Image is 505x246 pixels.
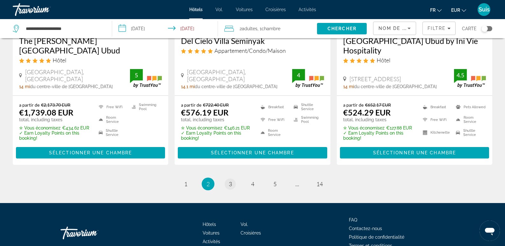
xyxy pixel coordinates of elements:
li: Breakfast [420,102,453,112]
p: ✓ Earn Loyalty Points on this booking! [19,130,91,141]
a: Travorium [13,1,76,18]
div: 5 star Hotel [19,57,162,64]
button: Sélectionner une chambre [16,147,165,158]
span: [GEOGRAPHIC_DATA], [GEOGRAPHIC_DATA] [187,68,292,82]
span: 14 mi [19,84,30,89]
h3: The [PERSON_NAME][GEOGRAPHIC_DATA] Ubud [19,36,162,55]
button: Search [317,23,367,34]
button: Filters [422,22,456,35]
span: ✮ Vous économisez [181,125,222,130]
span: a partir de [181,102,201,108]
li: Room Service [96,115,129,124]
ins: €524.29 EUR [343,108,391,117]
button: Travelers: 2 adults, 0 children [218,19,317,38]
span: Sélectionner une chambre [373,150,456,155]
span: [GEOGRAPHIC_DATA], [GEOGRAPHIC_DATA] [25,68,130,82]
font: EUR [451,8,460,13]
span: Sélectionner une chambre [211,150,294,155]
a: Politique de confidentialité [349,235,404,240]
span: Chambre [262,26,280,31]
a: Rentrer à la maison [61,223,124,242]
li: Free WiFi [420,115,453,124]
ins: €1,739.08 EUR [19,108,73,117]
li: Swimming Pool [129,102,162,112]
span: Appartement/Condo/Maison [214,47,286,54]
span: Sélectionner une chambre [49,150,132,155]
p: total, including taxes [181,117,253,122]
span: ✮ Vous économisez [343,125,385,130]
p: €146.21 EUR [181,125,253,130]
font: Contactez-nous [349,226,382,231]
li: Shuttle Service [453,128,486,137]
a: FAQ [349,217,357,222]
button: Sélectionner une chambre [178,147,327,158]
div: 4 [292,71,305,79]
span: Adultes [242,26,257,31]
a: Vol. [215,7,223,12]
p: total, including taxes [19,117,91,122]
span: 14.1 mi [181,84,195,89]
del: €2,173.70 EUR [41,102,70,108]
span: 1 [184,180,187,187]
p: ✓ Earn Loyalty Points on this booking! [181,130,253,141]
span: du centre-ville de [GEOGRAPHIC_DATA] [195,84,278,89]
a: Sélectionner une chambre [16,148,165,155]
li: Pets Allowed [453,102,486,112]
span: Chercher [328,26,357,31]
img: TrustYou guest rating badge [130,69,162,88]
a: Vol. [241,222,248,227]
span: 4 [251,180,254,187]
img: TrustYou guest rating badge [454,69,486,88]
span: ✮ Vous économisez [19,125,61,130]
li: Room Service [453,115,486,124]
a: Activités [203,239,220,244]
font: Activités [299,7,316,12]
a: [GEOGRAPHIC_DATA] Ubud by Ini Vie Hospitality [343,36,486,55]
a: Hôtels [189,7,203,12]
div: 5 star Apartment [181,47,324,54]
del: €722.40 EUR [203,102,229,108]
a: Croisières [241,230,261,235]
a: Sélectionner une chambre [340,148,489,155]
a: Sélectionner une chambre [178,148,327,155]
li: Free WiFi [96,102,129,112]
li: Kitchenette [420,128,453,137]
span: 14 [316,180,323,187]
span: 2 [240,24,257,33]
span: Filtre [428,26,446,31]
span: Nom de la propriété [379,26,441,31]
ins: €576.19 EUR [181,108,228,117]
div: 5 star Hotel [343,57,486,64]
a: Hôtels [203,222,216,227]
button: Sélectionner une chambre [340,147,489,158]
span: ... [295,180,299,187]
input: Search hotel destination [25,24,102,33]
mat-select: Sort by [379,25,411,32]
a: Voitures [236,7,253,12]
button: Changer de langue [430,5,442,15]
span: Carte [462,24,477,33]
span: a partir de [19,102,40,108]
a: Del Cielo Villa Seminyak [181,36,324,46]
span: 14 mi [343,84,354,89]
button: Toggle map [477,26,492,32]
img: TrustYou guest rating badge [292,69,324,88]
p: ✓ Earn Loyalty Points on this booking! [343,130,415,141]
span: [STREET_ADDRESS] [350,75,401,82]
span: Hôtel [377,57,390,64]
span: 5 [273,180,277,187]
button: Menu utilisateur [476,3,492,16]
span: du centre-ville de [GEOGRAPHIC_DATA] [354,84,437,89]
button: Changer de devise [451,5,466,15]
li: Shuttle Service [291,102,324,112]
span: , 1 [257,24,280,33]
